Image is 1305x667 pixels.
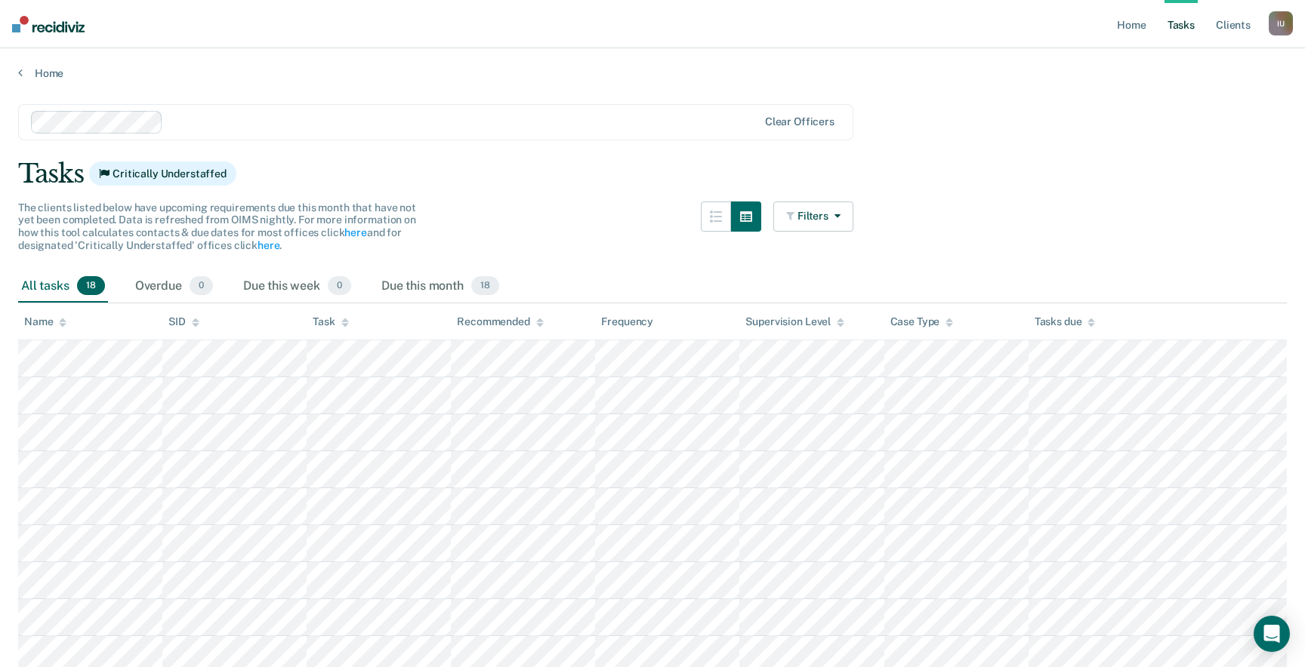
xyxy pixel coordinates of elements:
[601,315,653,328] div: Frequency
[1254,616,1290,652] div: Open Intercom Messenger
[18,158,1287,189] div: Tasks
[132,270,216,303] div: Overdue0
[328,276,351,296] span: 0
[18,270,108,303] div: All tasks18
[1269,11,1293,35] div: I U
[765,115,835,128] div: Clear officers
[190,276,213,296] span: 0
[344,226,366,238] a: here
[24,315,66,328] div: Name
[18,201,416,251] span: The clients listed below have upcoming requirements due this month that have not yet been complet...
[745,315,844,328] div: Supervision Level
[1269,11,1293,35] button: IU
[18,66,1287,80] a: Home
[89,161,236,186] span: Critically Understaffed
[168,315,199,328] div: SID
[12,16,85,32] img: Recidiviz
[258,239,279,251] a: here
[457,315,543,328] div: Recommended
[890,315,954,328] div: Case Type
[471,276,499,296] span: 18
[1035,315,1096,328] div: Tasks due
[378,270,502,303] div: Due this month18
[77,276,105,296] span: 18
[313,315,348,328] div: Task
[773,201,853,232] button: Filters
[240,270,354,303] div: Due this week0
